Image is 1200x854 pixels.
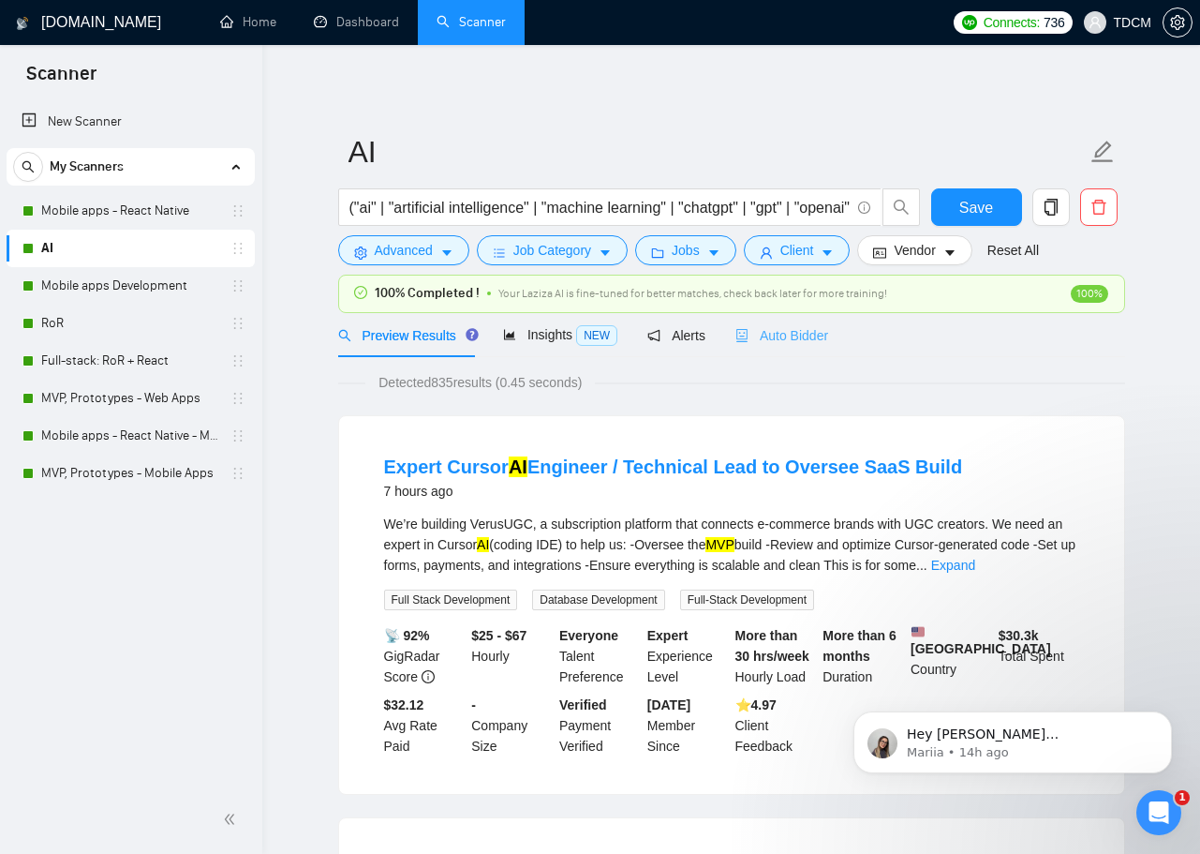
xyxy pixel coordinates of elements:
a: dashboardDashboard [314,14,399,30]
span: idcard [873,246,886,260]
span: 100% [1071,285,1108,303]
span: Scanner [11,60,111,99]
b: [GEOGRAPHIC_DATA] [911,625,1051,656]
img: upwork-logo.png [962,15,977,30]
iframe: Intercom live chat [1136,790,1181,835]
a: Mobile apps Development [41,267,219,305]
span: area-chart [503,328,516,341]
b: More than 6 months [822,628,896,664]
b: $32.12 [384,697,424,712]
button: settingAdvancedcaret-down [338,235,469,265]
div: Talent Preference [556,625,644,687]
span: setting [354,246,367,260]
span: holder [230,316,245,331]
span: search [883,199,919,216]
span: 100% Completed ! [375,283,480,304]
div: 7 hours ago [384,480,963,502]
img: logo [16,8,29,38]
span: holder [230,353,245,368]
span: 1 [1175,790,1190,805]
span: holder [230,203,245,218]
a: New Scanner [22,103,240,141]
span: Full Stack Development [384,590,518,610]
div: Hourly Load [732,625,820,687]
span: 736 [1044,12,1064,33]
a: Expand [931,558,975,573]
span: Full-Stack Development [680,590,814,610]
div: GigRadar Score [380,625,468,687]
span: info-circle [422,670,435,683]
span: user [760,246,773,260]
span: Database Development [532,590,664,610]
span: Auto Bidder [735,328,828,343]
button: Save [931,188,1022,226]
div: Client Feedback [732,695,820,757]
span: caret-down [440,246,453,260]
span: Client [780,240,814,261]
a: MVP, Prototypes - Mobile Apps [41,455,219,492]
span: setting [1163,15,1192,30]
button: copy [1032,188,1070,226]
div: Avg Rate Paid [380,695,468,757]
div: Country [907,625,995,687]
span: search [338,329,351,342]
a: RoR [41,305,219,342]
span: Vendor [894,240,935,261]
span: caret-down [707,246,720,260]
span: Detected 835 results (0.45 seconds) [365,372,595,393]
div: Tooltip anchor [464,326,481,343]
input: Search Freelance Jobs... [349,196,850,219]
span: Alerts [647,328,705,343]
span: NEW [576,325,617,346]
span: delete [1081,199,1117,216]
a: setting [1163,15,1193,30]
span: Connects: [984,12,1040,33]
b: Verified [559,697,607,712]
div: Duration [819,625,907,687]
a: Full-stack: RoR + React [41,342,219,380]
span: caret-down [599,246,612,260]
span: Preview Results [338,328,473,343]
span: caret-down [943,246,956,260]
button: barsJob Categorycaret-down [477,235,628,265]
mark: AI [477,537,489,552]
span: check-circle [354,286,367,299]
button: setting [1163,7,1193,37]
span: info-circle [858,202,870,214]
span: holder [230,391,245,406]
a: AI [41,230,219,267]
a: Mobile apps - React Native - Music [41,417,219,455]
b: 📡 92% [384,628,430,643]
a: MVP, Prototypes - Web Apps [41,380,219,417]
span: edit [1090,140,1115,164]
span: search [14,160,42,173]
li: My Scanners [7,148,255,492]
button: delete [1080,188,1118,226]
b: - [471,697,476,712]
span: Insights [503,327,617,342]
b: Everyone [559,628,618,643]
span: robot [735,329,748,342]
span: folder [651,246,664,260]
span: user [1089,16,1102,29]
a: searchScanner [437,14,506,30]
a: homeHome [220,14,276,30]
button: search [882,188,920,226]
div: Company Size [467,695,556,757]
button: folderJobscaret-down [635,235,736,265]
mark: AI [509,457,527,477]
span: notification [647,329,660,342]
b: More than 30 hrs/week [735,628,809,664]
button: idcardVendorcaret-down [857,235,971,265]
span: holder [230,241,245,256]
img: 🇺🇸 [911,625,925,638]
input: Scanner name... [348,128,1087,175]
span: holder [230,278,245,293]
mark: MVP [705,537,733,552]
div: Payment Verified [556,695,644,757]
b: [DATE] [647,697,690,712]
div: Experience Level [644,625,732,687]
